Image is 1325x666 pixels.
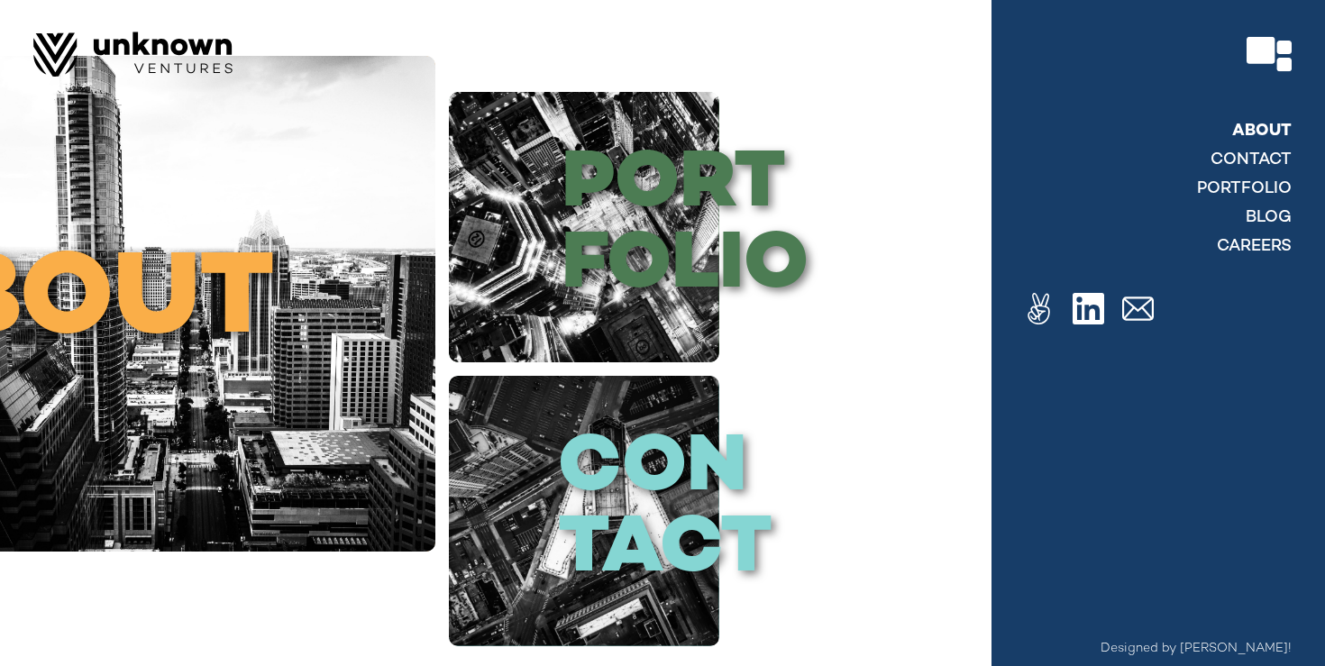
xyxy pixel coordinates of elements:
a: blog [1246,207,1292,229]
img: Image of a white email logo [1122,293,1154,324]
a: Careers [1217,236,1292,258]
a: Portfolio [1197,178,1292,200]
a: About [1232,121,1292,142]
img: Image of the AngelList logo [1023,293,1055,324]
img: Image of a Linkedin logo [1073,293,1104,324]
a: Designed by [PERSON_NAME]! [1101,640,1292,658]
img: Image of Unknown Ventures Logo. [33,32,233,77]
a: contact [1211,150,1292,171]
